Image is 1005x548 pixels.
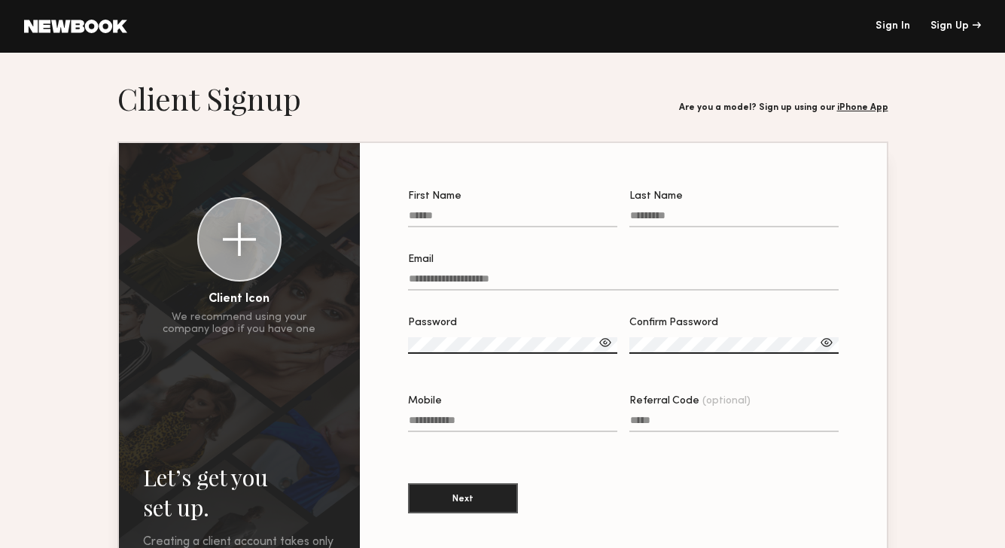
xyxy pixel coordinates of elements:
h2: Let’s get you set up. [143,462,336,522]
div: Confirm Password [629,318,839,328]
a: iPhone App [837,103,888,112]
div: Password [408,318,617,328]
div: First Name [408,191,617,202]
span: (optional) [702,396,751,406]
button: Next [408,483,518,513]
a: Sign In [876,21,910,32]
div: Referral Code [629,396,839,406]
input: Last Name [629,210,839,227]
div: Mobile [408,396,617,406]
input: First Name [408,210,617,227]
input: Email [408,273,839,291]
div: Are you a model? Sign up using our [679,103,888,113]
div: Email [408,254,839,265]
input: Referral Code(optional) [629,415,839,432]
input: Mobile [408,415,617,432]
div: Last Name [629,191,839,202]
div: We recommend using your company logo if you have one [163,312,315,336]
input: Confirm Password [629,337,839,354]
input: Password [408,337,617,354]
div: Client Icon [209,294,270,306]
h1: Client Signup [117,80,301,117]
div: Sign Up [930,21,981,32]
